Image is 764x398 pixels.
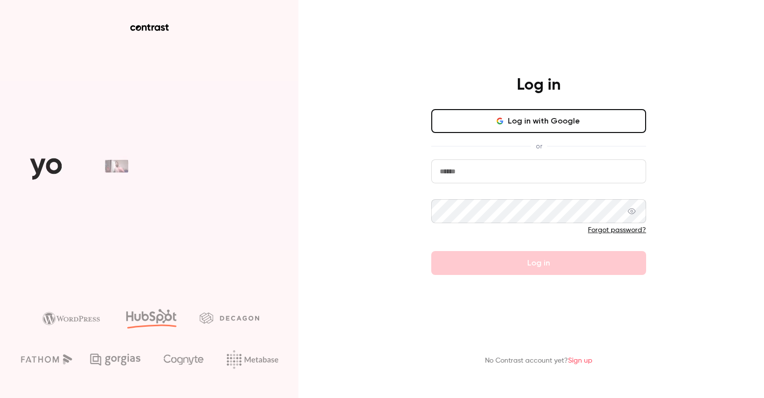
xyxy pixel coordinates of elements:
[531,141,547,151] span: or
[517,75,561,95] h4: Log in
[568,357,592,364] a: Sign up
[485,356,592,366] p: No Contrast account yet?
[199,312,259,323] img: decagon
[431,109,646,133] button: Log in with Google
[588,227,646,234] a: Forgot password?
